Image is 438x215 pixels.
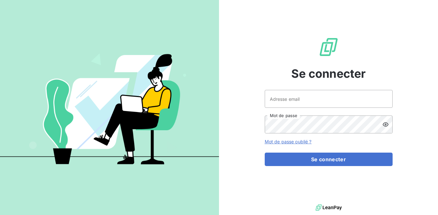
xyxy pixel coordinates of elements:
button: Se connecter [265,153,393,166]
img: logo [316,203,342,212]
input: placeholder [265,90,393,108]
a: Mot de passe oublié ? [265,139,312,144]
span: Se connecter [291,65,366,82]
img: Logo LeanPay [318,37,339,57]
